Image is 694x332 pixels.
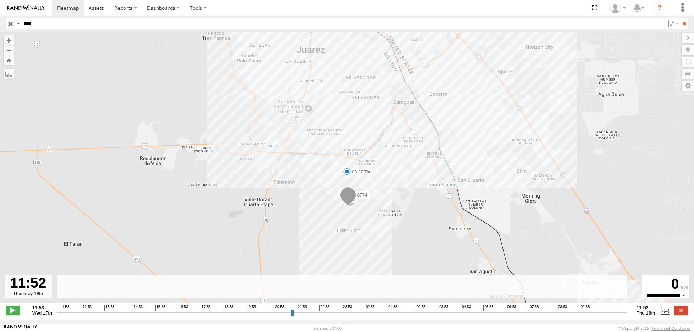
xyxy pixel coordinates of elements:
strong: 11:52 [637,305,655,310]
span: 8774 [357,193,367,198]
span: 02:53 [416,305,426,311]
span: 04:53 [461,305,471,311]
span: 13:53 [104,305,115,311]
span: 03:53 [438,305,448,311]
label: Measure [4,69,14,79]
span: 09:53 [580,305,590,311]
span: 12:53 [82,305,92,311]
span: 08:53 [557,305,567,311]
button: Zoom Home [4,55,14,65]
span: 23:53 [342,305,352,311]
label: 08:27 Thu [347,169,374,175]
span: 15:53 [155,305,166,311]
label: Search Query [15,18,21,29]
span: 21:53 [297,305,307,311]
span: 11:53 [59,305,69,311]
button: Zoom in [4,35,14,45]
span: 17:53 [201,305,211,311]
span: 18:53 [223,305,233,311]
label: Search Filter Options [664,18,680,29]
strong: 11:53 [32,305,52,310]
label: Map Settings [682,81,694,91]
label: Play/Stop [6,306,20,315]
span: Thu 18th Sep 2025 [637,310,655,316]
span: 06:53 [506,305,516,311]
span: 00:53 [365,305,375,311]
div: © Copyright 2025 - [618,326,690,331]
span: 14:53 [133,305,143,311]
a: Terms and Conditions [652,326,690,331]
label: Close [674,306,688,315]
span: 01:53 [387,305,397,311]
div: MANUEL HERNANDEZ [607,3,628,13]
div: Version: 307.00 [314,326,342,331]
i: ? [654,2,665,14]
span: 05:53 [483,305,493,311]
img: rand-logo.svg [7,5,45,10]
span: 19:53 [246,305,256,311]
button: Zoom out [4,45,14,55]
span: 07:53 [529,305,539,311]
span: 20:53 [274,305,284,311]
span: Wed 17th Sep 2025 [32,310,52,316]
div: 0 [643,276,688,293]
a: Visit our Website [4,325,37,332]
span: 16:53 [178,305,188,311]
span: 22:53 [319,305,329,311]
